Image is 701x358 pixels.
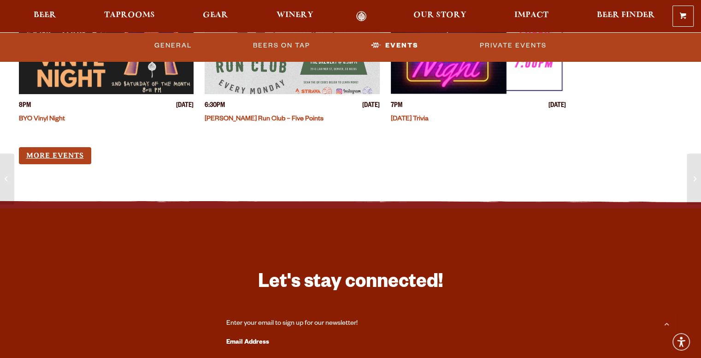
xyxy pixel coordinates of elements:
a: General [151,35,195,56]
a: Events [367,35,422,56]
span: 6:30PM [205,101,225,111]
a: Winery [271,11,319,22]
div: Enter your email to sign up for our newsletter! [226,319,475,328]
a: BYO Vinyl Night [19,116,65,123]
a: More Events (opens in a new window) [19,147,91,164]
h3: Let's stay connected! [226,270,475,298]
span: 8PM [19,101,31,111]
a: Beer [28,11,62,22]
a: Impact [508,11,554,22]
label: Email Address [226,337,475,349]
div: Accessibility Menu [671,332,691,352]
span: [DATE] [362,101,380,111]
span: Beer [34,12,56,19]
a: Beer Finder [590,11,660,22]
a: [DATE] Trivia [391,116,429,123]
span: Impact [514,12,548,19]
span: [DATE] [548,101,566,111]
a: Taprooms [98,11,161,22]
a: [PERSON_NAME] Run Club – Five Points [205,116,324,123]
a: Scroll to top [655,312,678,335]
span: Beer Finder [596,12,654,19]
span: 7PM [391,101,402,111]
span: Winery [277,12,313,19]
a: Gear [197,11,234,22]
a: Beers on Tap [249,35,314,56]
span: [DATE] [176,101,194,111]
a: Private Events [476,35,550,56]
a: Our Story [407,11,472,22]
span: Taprooms [104,12,155,19]
a: Odell Home [344,11,379,22]
span: Gear [203,12,228,19]
span: Our Story [413,12,466,19]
